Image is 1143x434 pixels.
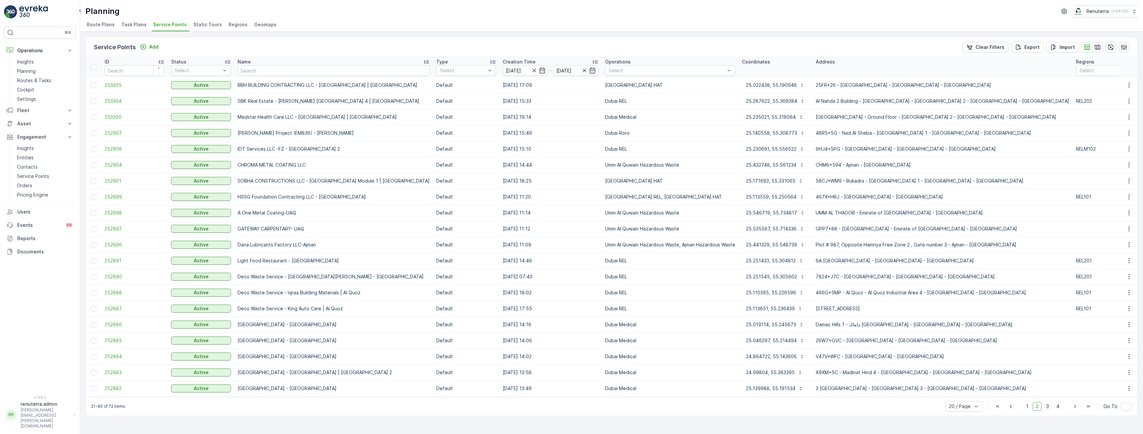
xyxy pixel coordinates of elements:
p: Active [194,337,209,344]
span: 3 [1043,402,1052,411]
p: renuterra.admin [21,401,70,407]
span: 252883 [105,369,164,376]
button: 25.113651, 55.236439 [742,303,807,314]
td: V47V+WFC - [GEOGRAPHIC_DATA] - [GEOGRAPHIC_DATA] [812,349,1073,364]
td: [DATE] 17:09 [499,77,602,93]
p: Operations [17,47,62,54]
div: Toggle Row Selected [91,290,96,295]
button: 25.441329, 55.548739 [742,239,809,250]
button: Import [1046,42,1079,53]
td: Dubai Medical [602,380,739,396]
td: 7824+J7C - [GEOGRAPHIC_DATA] - [GEOGRAPHIC_DATA] - [GEOGRAPHIC_DATA] [812,269,1073,285]
p: Active [194,257,209,264]
a: 252897 [105,225,164,232]
a: 252888 [105,289,164,296]
td: 25FR+26 - [GEOGRAPHIC_DATA] - [GEOGRAPHIC_DATA] - [GEOGRAPHIC_DATA] [812,77,1073,93]
a: 252891 [105,257,164,264]
span: 253304 [105,98,164,104]
div: Toggle Row Selected [91,386,96,391]
td: [DATE] 19:14 [499,109,602,125]
span: 252882 [105,385,164,392]
button: Engagement [4,130,76,144]
a: Events99 [4,218,76,232]
button: 25.171693, 55.331065 [742,176,807,186]
td: [DATE] 11:12 [499,221,602,237]
a: Reports [4,232,76,245]
span: 252906 [105,146,164,152]
td: [DATE] 14:16 [499,317,602,333]
button: 25.535567, 55.714336 [742,223,808,234]
td: [DATE] 11:09 [499,237,602,253]
p: Active [194,225,209,232]
td: SOBHA CONSTRUCTIONS LLC - [GEOGRAPHIC_DATA] Module 1 | [GEOGRAPHIC_DATA] [234,173,433,189]
p: Export [1024,44,1040,51]
td: Light Food Restaurant - [GEOGRAPHIC_DATA] [234,253,433,269]
td: 467X+HRJ - [GEOGRAPHIC_DATA] - [GEOGRAPHIC_DATA] [812,189,1073,205]
td: [DATE] 15:49 [499,125,602,141]
span: Service Points [153,21,187,28]
div: Toggle Row Selected [91,226,96,231]
img: Screenshot_2024-07-26_at_13.33.01.png [1074,8,1084,15]
td: [DATE] 13:49 [499,380,602,396]
button: 25.110395, 55.226596 [742,287,808,298]
td: 58CJ+WM9 - Bukadra - [GEOGRAPHIC_DATA] 1 - [GEOGRAPHIC_DATA] - [GEOGRAPHIC_DATA] [812,173,1073,189]
a: 252896 [105,241,164,248]
span: Task Plans [121,21,147,28]
span: 252887 [105,305,164,312]
p: 25.140558, 55.308773 [746,130,797,136]
td: CHM6+594 - Ajman - [GEOGRAPHIC_DATA] [812,157,1073,173]
td: Default [433,380,499,396]
td: 6HJ4+5PG - [GEOGRAPHIC_DATA] - [GEOGRAPHIC_DATA] - [GEOGRAPHIC_DATA] [812,141,1073,157]
td: 466G+5MP - Al Quoz - Al Quoz Industrial Area 4 - [GEOGRAPHIC_DATA] - [GEOGRAPHIC_DATA] [812,285,1073,301]
td: [DATE] 15:33 [499,93,602,109]
button: 25.432748, 55.561234 [742,160,808,170]
p: ID [105,59,109,65]
td: [GEOGRAPHIC_DATA] - [GEOGRAPHIC_DATA] [234,380,433,396]
td: [STREET_ADDRESS] [812,301,1073,317]
p: 25.535567, 55.714336 [746,225,796,232]
td: GATEWAY CARPENTARY- UAQ [234,221,433,237]
td: [DATE] 14:02 [499,349,602,364]
button: 25.287622, 55.369384 [742,96,809,106]
td: 6A [GEOGRAPHIC_DATA] - [GEOGRAPHIC_DATA] - [GEOGRAPHIC_DATA] [812,253,1073,269]
p: Documents [17,248,73,255]
button: Fleet [4,104,76,117]
p: [PERSON_NAME][EMAIL_ADDRESS][PERSON_NAME][DOMAIN_NAME] [21,407,70,429]
p: 99 [66,222,72,228]
a: 253300 [105,114,164,120]
div: Toggle Row Selected [91,178,96,184]
button: 24.99804, 55.383395 [742,367,807,378]
button: Renuterra(+04:00) [1074,5,1138,17]
p: Entities [17,154,34,161]
td: CHROMA METAL COATING LLC [234,157,433,173]
button: 25.140558, 55.308773 [742,128,809,138]
td: [DATE] 18:02 [499,285,602,301]
a: 253305 [105,82,164,88]
p: 25.251545, 55.305602 [746,273,797,280]
button: RRrenuterra.admin[PERSON_NAME][EMAIL_ADDRESS][PERSON_NAME][DOMAIN_NAME] [4,401,76,429]
td: Dubai REL [602,301,739,317]
input: Search [105,65,164,76]
td: Default [433,205,499,221]
td: [DATE] 07:43 [499,269,602,285]
p: 25.230691, 55.556522 [746,146,796,152]
td: HSSG Foundation Contracting LLC - [GEOGRAPHIC_DATA] [234,189,433,205]
a: Routes & Tasks [14,76,76,85]
td: Default [433,349,499,364]
td: RELM102 [1073,141,1139,157]
div: Toggle Row Selected [91,370,96,375]
td: [DATE] 11:20 [499,189,602,205]
a: Documents [4,245,76,258]
td: Default [433,285,499,301]
p: 25.432748, 55.561234 [746,162,796,168]
a: Service Points [14,172,76,181]
span: Regions [229,21,248,28]
p: ( +04:00 ) [1111,9,1128,14]
a: Settings [14,94,76,104]
p: Users [17,209,73,215]
a: 252885 [105,337,164,344]
td: BBH BUILDING CONTRACTING LLC - [GEOGRAPHIC_DATA] | [GEOGRAPHIC_DATA] [234,77,433,93]
p: Planning [17,68,36,74]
